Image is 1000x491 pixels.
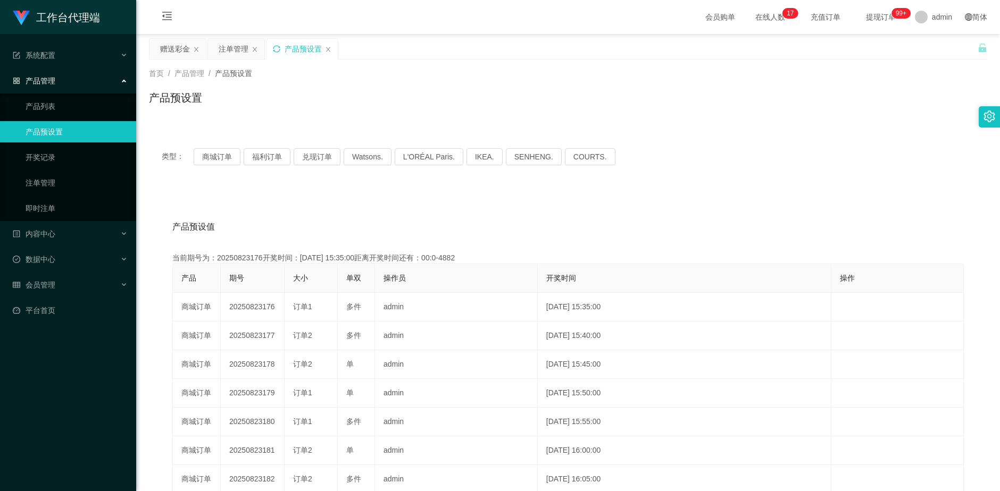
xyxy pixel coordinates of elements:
[782,8,798,19] sup: 17
[26,147,128,168] a: 开奖记录
[293,446,312,454] span: 订单2
[13,11,30,26] img: logo.9652507e.png
[13,256,20,263] i: 图标: check-circle-o
[174,69,204,78] span: 产品管理
[162,148,194,165] span: 类型：
[346,360,354,368] span: 单
[173,379,221,408] td: 商城订单
[346,302,361,311] span: 多件
[546,274,576,282] span: 开奖时间
[538,293,831,321] td: [DATE] 15:35:00
[891,8,911,19] sup: 941
[293,274,308,282] span: 大小
[13,255,55,264] span: 数据中心
[219,39,248,59] div: 注单管理
[173,321,221,350] td: 商城订单
[13,230,55,238] span: 内容中心
[293,417,312,426] span: 订单1
[221,379,285,408] td: 20250823179
[168,69,170,78] span: /
[375,436,538,465] td: admin
[149,1,185,35] i: 图标: menu-fold
[221,293,285,321] td: 20250823176
[375,379,538,408] td: admin
[26,198,128,219] a: 即时注单
[346,446,354,454] span: 单
[229,274,244,282] span: 期号
[395,148,463,165] button: L'ORÉAL Paris.
[538,321,831,350] td: [DATE] 15:40:00
[384,274,406,282] span: 操作员
[215,69,252,78] span: 产品预设置
[252,46,258,53] i: 图标: close
[565,148,615,165] button: COURTS.
[346,475,361,483] span: 多件
[173,293,221,321] td: 商城订单
[172,221,215,233] span: 产品预设值
[285,39,322,59] div: 产品预设置
[375,408,538,436] td: admin
[181,274,196,282] span: 产品
[13,300,128,321] a: 图标: dashboard平台首页
[173,436,221,465] td: 商城订单
[149,69,164,78] span: 首页
[194,148,240,165] button: 商城订单
[538,350,831,379] td: [DATE] 15:45:00
[293,388,312,397] span: 订单1
[346,417,361,426] span: 多件
[293,475,312,483] span: 订单2
[346,274,361,282] span: 单双
[13,77,55,85] span: 产品管理
[984,111,995,122] i: 图标: setting
[13,13,100,21] a: 工作台代理端
[538,436,831,465] td: [DATE] 16:00:00
[209,69,211,78] span: /
[13,281,55,289] span: 会员管理
[293,360,312,368] span: 订单2
[221,408,285,436] td: 20250823180
[26,172,128,193] a: 注单管理
[13,52,20,59] i: 图标: form
[965,13,972,21] i: 图标: global
[173,408,221,436] td: 商城订单
[805,13,846,21] span: 充值订单
[346,331,361,340] span: 多件
[293,331,312,340] span: 订单2
[172,252,964,264] div: 当前期号为：20250823176开奖时间：[DATE] 15:35:00距离开奖时间还有：00:0-4882
[840,274,855,282] span: 操作
[506,148,562,165] button: SENHENG.
[244,148,290,165] button: 福利订单
[221,436,285,465] td: 20250823181
[273,45,280,53] i: 图标: sync
[193,46,199,53] i: 图标: close
[160,39,190,59] div: 赠送彩金
[861,13,901,21] span: 提现订单
[978,43,987,53] i: 图标: unlock
[221,321,285,350] td: 20250823177
[149,90,202,106] h1: 产品预设置
[221,350,285,379] td: 20250823178
[13,77,20,84] i: 图标: appstore-o
[375,321,538,350] td: admin
[466,148,503,165] button: IKEA.
[346,388,354,397] span: 单
[26,121,128,142] a: 产品预设置
[293,302,312,311] span: 订单1
[325,46,331,53] i: 图标: close
[344,148,391,165] button: Watsons.
[750,13,790,21] span: 在线人数
[787,8,790,19] p: 1
[375,293,538,321] td: admin
[13,51,55,60] span: 系统配置
[173,350,221,379] td: 商城订单
[26,96,128,117] a: 产品列表
[375,350,538,379] td: admin
[538,379,831,408] td: [DATE] 15:50:00
[13,281,20,289] i: 图标: table
[294,148,340,165] button: 兑现订单
[790,8,794,19] p: 7
[538,408,831,436] td: [DATE] 15:55:00
[13,230,20,238] i: 图标: profile
[36,1,100,35] h1: 工作台代理端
